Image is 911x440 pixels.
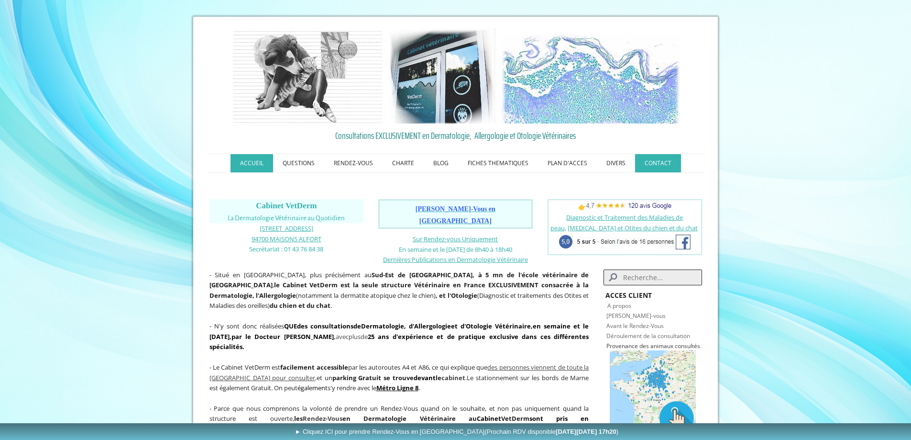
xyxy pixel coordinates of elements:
span: en Dermatologie Vétérinaire au VetDerm [342,414,529,423]
span: des animaux consultés [639,342,700,350]
a: Avant le Rendez-Vous [606,322,664,330]
a: Métro Ligne 8 [376,384,418,392]
span: La Dermatologie Vétérinaire au Quotidien [228,214,345,222]
b: , et l'Otologie [436,291,477,300]
span: - Situé en [GEOGRAPHIC_DATA], plus précisément au , (notamment la dermatite atopique chez le chie... [209,271,589,310]
span: En semaine et le [DATE] de 8h40 à 18h40 [399,245,512,254]
span: [PERSON_NAME]-Vous en [GEOGRAPHIC_DATA] [416,205,495,225]
a: [STREET_ADDRESS] [260,224,313,233]
span: parking Gratuit se trouve le [332,373,465,382]
span: , [230,332,231,341]
span: (Prochain RDV disponible ) [484,428,618,435]
a: Allergologie [414,322,451,330]
span: 👉 [578,203,671,211]
strong: le [274,281,280,289]
a: consultations [310,322,353,330]
strong: des [297,322,307,330]
span: . [465,373,467,382]
span: devant [414,373,436,382]
a: Dermatologie [361,322,404,330]
a: RENDEZ-VOUS [324,154,383,172]
a: des personnes viennent de toute la [GEOGRAPHIC_DATA] pour consulter [209,363,589,382]
span: - Le Cabinet VetDerm est par les autoroutes A4 et A86, ce qui explique que et un Le stationnement... [209,363,589,392]
span: en semaine et le [DATE] [209,322,589,341]
a: rovenance [610,342,638,350]
span: ► Cliquez ICI pour prendre Rendez-Vous en [GEOGRAPHIC_DATA] [295,428,618,435]
strong: , [531,322,533,330]
a: Sur Rendez-vous Uniquement [413,235,498,243]
a: aire [518,322,531,330]
span: par le Docteur [PERSON_NAME] [231,332,334,341]
a: [MEDICAL_DATA] et Otites du chien et du chat [568,224,698,232]
a: CHARTE [383,154,424,172]
span: P [606,342,610,350]
a: Diagnostic et Traitement des Maladies de peau, [550,213,683,232]
span: Rendez-V [303,414,331,423]
a: ACCUEIL [230,154,273,172]
a: Otologie Vétérin [466,322,518,330]
a: Déroulement de la consultation [606,332,690,340]
a: PLAN D'ACCES [538,154,597,172]
span: ou [331,414,340,423]
span: - Parce que nous comprenons la volonté de prendre un Rendez-Vous quand on le souhaite, et non pas... [209,404,589,423]
span: avec de [209,322,589,351]
a: [PERSON_NAME]-Vous en [GEOGRAPHIC_DATA] [416,206,495,225]
span: également [297,384,328,392]
a: QUESTIONS [273,154,324,172]
a: A propos [607,302,631,310]
span: s [340,414,342,423]
span: Secrétariat : 01 43 76 84 38 [249,245,323,253]
span: facilement [280,363,315,372]
strong: de , d' et d' [310,322,518,330]
a: Dernières Publications en Dermatologie Vétérinaire [383,255,528,264]
strong: 25 ans d'expérience et de pratique exclusive dans ces différentes spécialités. [209,332,589,351]
span: plus [349,332,361,341]
strong: QUE [284,322,297,330]
a: DIVERS [597,154,635,172]
input: Search [604,270,702,285]
span: , [209,363,589,382]
a: Consultations EXCLUSIVEMENT en Dermatologie, Allergologie et Otologie Vétérinaires [209,128,702,143]
strong: ACCES CLIENT [605,291,652,300]
span: Cabinet [477,414,501,423]
strong: accessible [317,363,348,372]
span: Dernières Publications en Dermatologie Vétérinaire [383,255,528,264]
span: - N'y sont donc réalisées [209,322,589,351]
a: [PERSON_NAME]-vous [606,312,666,320]
a: FICHES THEMATIQUES [458,154,538,172]
span: cabinet [441,373,465,382]
strong: les [294,414,342,423]
span: [STREET_ADDRESS] [260,224,313,233]
a: BLOG [424,154,458,172]
b: [DATE][DATE] 17h20 [556,428,616,435]
strong: du chien et du chat [270,301,330,310]
span: . [376,384,420,392]
strong: Sud-Est de [GEOGRAPHIC_DATA], à 5 mn de l'école vétérinaire de [GEOGRAPHIC_DATA] [209,271,589,290]
b: France EXCLUSIVEMENT consacrée à la Dermatologie, l'Allergologie [209,281,589,300]
a: 94700 MAISONS ALFORT [252,234,321,243]
b: , [231,332,336,341]
b: Cabinet VetDerm est la seule structure Vétérinaire en [283,281,461,289]
span: Cabinet VetDerm [256,201,317,210]
a: CONTACT [635,154,681,172]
